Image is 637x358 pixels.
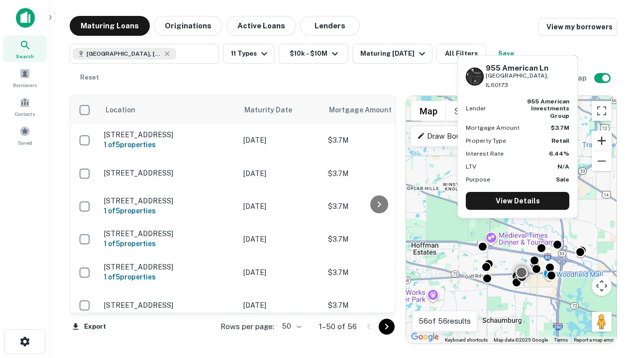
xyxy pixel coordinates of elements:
p: [STREET_ADDRESS] [104,301,233,310]
p: [STREET_ADDRESS] [104,130,233,139]
p: $3.7M [328,201,427,212]
span: Location [105,104,135,116]
button: Keyboard shortcuts [445,337,488,344]
strong: N/A [557,163,569,170]
button: Reset [74,68,106,88]
span: Map data ©2025 Google [494,337,548,343]
strong: 955 american investments group [527,98,569,119]
a: Search [3,35,47,62]
button: Maturing [DATE] [352,44,432,64]
button: Toggle fullscreen view [592,101,612,121]
p: Draw Boundary [417,130,479,142]
button: Drag Pegman onto the map to open Street View [592,312,612,332]
p: [STREET_ADDRESS] [104,263,233,271]
p: [STREET_ADDRESS] [104,229,233,238]
div: Maturing [DATE] [360,48,428,60]
th: Mortgage Amount [323,96,432,124]
p: [DATE] [243,234,318,245]
p: Property Type [466,136,506,145]
strong: Retail [551,137,569,144]
div: 0 0 [406,96,617,344]
span: Borrowers [13,81,37,89]
button: Maturing Loans [70,16,150,36]
button: Go to next page [379,319,395,335]
p: LTV [466,162,476,171]
button: Export [70,319,108,334]
h6: 1 of 5 properties [104,205,233,216]
span: Maturity Date [244,104,305,116]
a: Contacts [3,93,47,120]
a: Saved [3,122,47,149]
button: All Filters [436,44,486,64]
button: $10k - $10M [279,44,348,64]
p: [DATE] [243,201,318,212]
p: $3.7M [328,234,427,245]
h6: 955 American Ln [486,64,569,73]
p: [DATE] [243,300,318,311]
p: [STREET_ADDRESS] [104,196,233,205]
button: Lenders [300,16,360,36]
span: Contacts [15,110,35,118]
p: $3.7M [328,267,427,278]
button: Originations [154,16,222,36]
a: Borrowers [3,64,47,91]
p: $3.7M [328,300,427,311]
a: Terms [554,337,568,343]
p: 1–50 of 56 [319,321,357,333]
h6: 1 of 5 properties [104,139,233,150]
strong: Sale [556,176,569,183]
button: Zoom out [592,151,612,171]
button: Active Loans [226,16,296,36]
th: Maturity Date [238,96,323,124]
p: [STREET_ADDRESS] [104,169,233,178]
a: Open this area in Google Maps (opens a new window) [409,331,441,344]
button: Zoom in [592,131,612,151]
span: Search [16,52,34,60]
span: Mortgage Amount [329,104,405,116]
a: View my borrowers [538,18,617,36]
button: Show satellite imagery [446,101,495,121]
a: View Details [466,192,569,210]
p: Mortgage Amount [466,123,520,132]
button: Show street map [411,101,446,121]
div: 50 [278,319,303,334]
h6: 1 of 5 properties [104,271,233,282]
th: Location [99,96,238,124]
p: Lender [466,104,486,113]
p: $3.7M [328,135,427,146]
iframe: Chat Widget [587,247,637,294]
p: [DATE] [243,168,318,179]
span: Saved [18,139,32,147]
p: Interest Rate [466,149,504,158]
p: [DATE] [243,267,318,278]
h6: 1 of 5 properties [104,238,233,249]
strong: $3.7M [551,124,569,131]
a: Report a map error [574,337,614,343]
p: Rows per page: [220,321,274,333]
img: Google [409,331,441,344]
strong: 6.44% [549,150,569,157]
p: 56 of 56 results [419,315,471,327]
p: [DATE] [243,135,318,146]
img: capitalize-icon.png [16,8,35,28]
span: [GEOGRAPHIC_DATA], [GEOGRAPHIC_DATA] [87,49,161,58]
p: $3.7M [328,168,427,179]
button: 11 Types [223,44,275,64]
p: Purpose [466,175,490,184]
p: [GEOGRAPHIC_DATA], IL60173 [486,71,569,90]
button: Save your search to get updates of matches that match your search criteria. [490,44,522,64]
